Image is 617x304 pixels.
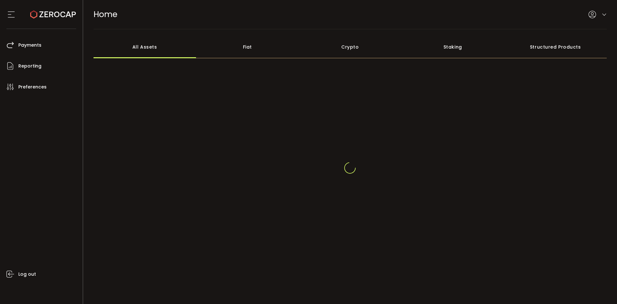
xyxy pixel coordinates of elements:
div: All Assets [94,36,196,58]
span: Home [94,9,117,20]
div: Structured Products [504,36,607,58]
span: Log out [18,270,36,279]
div: Fiat [196,36,299,58]
span: Preferences [18,82,47,92]
span: Reporting [18,61,41,71]
span: Payments [18,41,41,50]
div: Crypto [299,36,402,58]
div: Staking [401,36,504,58]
